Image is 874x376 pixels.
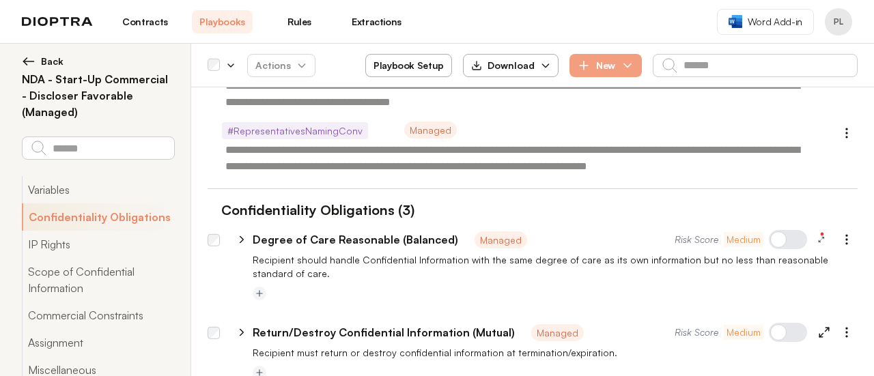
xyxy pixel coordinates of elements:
a: Contracts [115,10,175,33]
button: Medium [724,325,763,340]
button: IP Rights [22,231,174,258]
button: Medium [724,232,763,247]
button: Back [22,55,174,68]
span: Managed [475,231,527,248]
button: Confidentiality Obligations [22,203,174,231]
div: Select all [208,59,220,72]
span: Word Add-in [748,15,802,29]
img: logo [22,17,93,27]
button: New [569,54,642,77]
span: Managed [404,121,457,139]
button: Variables [22,176,174,203]
button: Playbook Setup [365,54,452,77]
button: Actions [247,54,315,77]
p: Recipient should handle Confidential Information with the same degree of care as its own informat... [253,253,858,280]
a: Extractions [346,10,407,33]
span: Managed [531,324,584,341]
p: Recipient must return or destroy confidential information at termination/expiration. [253,346,858,360]
img: left arrow [22,55,36,68]
button: Commercial Constraints [22,302,174,329]
h1: Confidentiality Obligations (3) [208,200,414,220]
img: 14 feedback items [819,231,825,237]
a: Word Add-in [717,9,814,35]
button: Download [463,54,559,77]
span: Medium [727,233,761,246]
button: Assignment [22,329,174,356]
span: Back [41,55,64,68]
p: Return/Destroy Confidential Information (Mutual) [253,324,515,341]
img: word [729,15,742,28]
p: Degree of Care Reasonable (Balanced) [253,231,458,248]
div: Download [471,59,535,72]
a: Playbooks [192,10,253,33]
span: Medium [727,326,761,339]
span: # RepresentativesNamingConv [222,122,368,139]
a: Rules [269,10,330,33]
span: Risk Score [675,233,718,246]
span: Risk Score [675,326,718,339]
button: Scope of Confidential Information [22,258,174,302]
button: Profile menu [825,8,852,35]
h2: NDA - Start-Up Commercial - Discloser Favorable (Managed) [22,71,174,120]
button: Add tag [253,287,266,300]
span: Actions [244,53,318,78]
